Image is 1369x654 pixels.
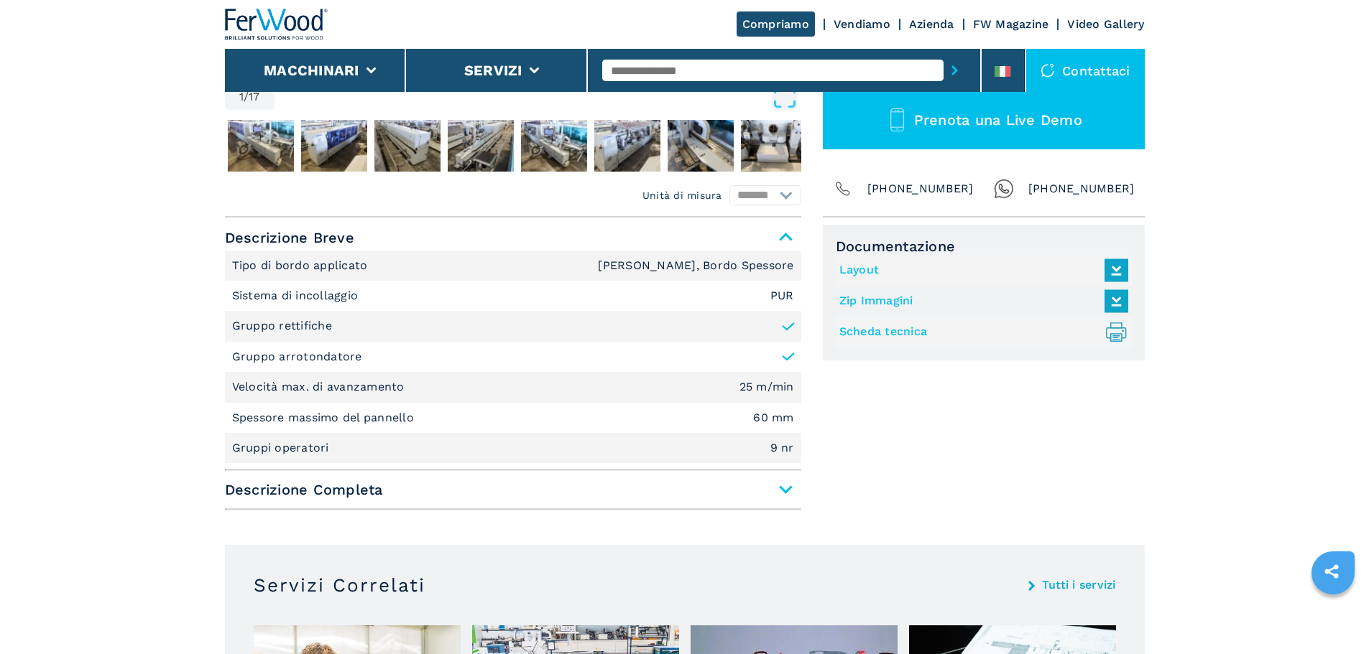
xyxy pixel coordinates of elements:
img: c4bafee149e4e4db5f2806368c6f2177 [521,120,587,172]
button: submit-button [944,54,966,87]
p: Tipo di bordo applicato [232,258,372,274]
span: [PHONE_NUMBER] [867,179,974,199]
button: Go to Slide 9 [738,117,810,174]
button: Go to Slide 5 [445,117,517,174]
span: Prenota una Live Demo [914,111,1082,129]
button: Go to Slide 7 [591,117,663,174]
em: 25 m/min [739,381,794,393]
p: Gruppo arrotondatore [232,349,362,365]
a: FW Magazine [973,17,1049,31]
img: 0e4d9f8a64d3cea0d2a40c0ee7a813f0 [668,120,734,172]
a: Layout [839,258,1121,282]
img: d2b0cc20e46b6cac5cc451db7e87a205 [301,120,367,172]
iframe: Chat [1308,589,1358,643]
p: Gruppo rettifiche [232,318,332,334]
p: Gruppi operatori [232,440,333,456]
button: Go to Slide 6 [518,117,590,174]
a: Vendiamo [834,17,890,31]
a: Tutti i servizi [1042,579,1116,591]
em: Unità di misura [642,188,722,202]
div: Contattaci [1026,49,1145,92]
p: Sistema di incollaggio [232,288,362,304]
span: Descrizione Breve [225,225,801,251]
img: Phone [833,179,853,199]
button: Go to Slide 2 [225,117,297,174]
img: 46f3c750bcedc308d2659e6236cce079 [594,120,660,172]
img: f0ee8cfbe31a83a4aaff8f88092876ca [228,120,294,172]
a: Video Gallery [1067,17,1144,31]
img: 39df3d372fba76d21ef6e78d0f396e4d [741,120,807,172]
button: Servizi [464,62,522,79]
a: Scheda tecnica [839,320,1121,344]
div: Descrizione Breve [225,251,801,464]
span: / [244,91,249,103]
button: Go to Slide 4 [372,117,443,174]
a: Compriamo [737,11,815,37]
img: Contattaci [1041,63,1055,78]
span: 1 [239,91,244,103]
span: Documentazione [836,238,1132,255]
p: Spessore massimo del pannello [232,410,418,426]
img: Ferwood [225,9,328,40]
span: [PHONE_NUMBER] [1028,179,1135,199]
img: 67e0df8b2bfa3c1904971e7f1fe0dad9 [374,120,441,172]
h3: Servizi Correlati [254,574,425,597]
em: 9 nr [770,442,794,454]
img: 6cecd71fc456ab35045d89e0d8c80255 [448,120,514,172]
button: Open Fullscreen [278,84,798,110]
button: Go to Slide 8 [665,117,737,174]
button: Go to Slide 3 [298,117,370,174]
img: Whatsapp [994,179,1014,199]
span: 17 [249,91,260,103]
nav: Thumbnail Navigation [225,117,801,174]
a: sharethis [1314,553,1350,589]
a: Zip Immagini [839,289,1121,313]
em: 60 mm [753,412,793,424]
em: [PERSON_NAME], Bordo Spessore [598,260,793,271]
button: Macchinari [264,62,359,79]
p: Velocità max. di avanzamento [232,379,408,395]
em: PUR [770,290,794,302]
a: Azienda [909,17,954,31]
button: Prenota una Live Demo [823,91,1145,149]
span: Descrizione Completa [225,477,801,503]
